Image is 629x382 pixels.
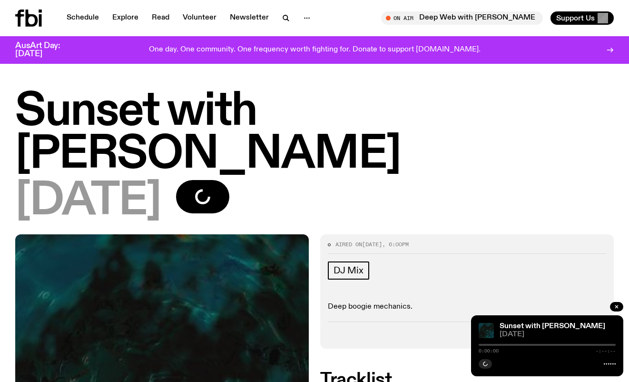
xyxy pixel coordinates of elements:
[15,180,161,223] span: [DATE]
[362,241,382,248] span: [DATE]
[149,46,481,54] p: One day. One community. One frequency worth fighting for. Donate to support [DOMAIN_NAME].
[328,302,606,312] p: Deep boogie mechanics.
[15,42,76,58] h3: AusArt Day: [DATE]
[550,11,614,25] button: Support Us
[381,11,543,25] button: On AirDeep Web with [PERSON_NAME]
[146,11,175,25] a: Read
[328,261,369,280] a: DJ Mix
[334,265,364,276] span: DJ Mix
[107,11,144,25] a: Explore
[61,11,105,25] a: Schedule
[177,11,222,25] a: Volunteer
[15,90,614,176] h1: Sunset with [PERSON_NAME]
[335,241,362,248] span: Aired on
[500,331,616,338] span: [DATE]
[224,11,275,25] a: Newsletter
[479,349,499,353] span: 0:00:00
[382,241,409,248] span: , 6:00pm
[596,349,616,353] span: -:--:--
[500,322,605,330] a: Sunset with [PERSON_NAME]
[556,14,595,22] span: Support Us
